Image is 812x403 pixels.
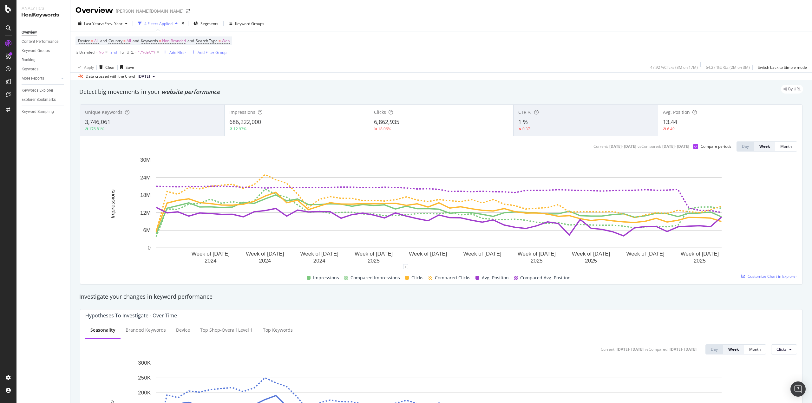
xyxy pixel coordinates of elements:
[670,347,697,352] div: [DATE] - [DATE]
[134,49,137,55] span: =
[681,251,719,257] text: Week of [DATE]
[75,5,113,16] div: Overview
[520,274,571,282] span: Compared Avg. Position
[127,36,131,45] span: All
[22,57,66,63] a: Ranking
[22,48,66,54] a: Keyword Groups
[522,126,530,132] div: 0.37
[100,38,107,43] span: and
[313,258,325,264] text: 2024
[776,347,787,352] span: Clicks
[198,50,226,55] div: Add Filter Group
[116,8,184,14] div: [PERSON_NAME][DOMAIN_NAME]
[662,144,689,149] div: [DATE] - [DATE]
[229,118,261,126] span: 686,222,000
[219,38,221,43] span: =
[411,274,423,282] span: Clicks
[650,65,698,70] div: 47.92 % Clicks ( 8M on 17M )
[200,21,218,26] span: Segments
[159,38,161,43] span: =
[226,18,267,29] button: Keyword Groups
[126,65,134,70] div: Save
[140,157,151,163] text: 30M
[663,109,690,115] span: Avg. Position
[780,144,792,149] div: Month
[617,347,644,352] div: [DATE] - [DATE]
[518,251,556,257] text: Week of [DATE]
[84,65,94,70] div: Apply
[22,66,38,73] div: Keywords
[728,347,739,352] div: Week
[140,192,151,198] text: 18M
[601,347,615,352] div: Current:
[759,144,770,149] div: Week
[90,327,115,333] div: Seasonality
[572,251,610,257] text: Week of [DATE]
[663,118,677,126] span: 13.44
[176,327,190,333] div: Device
[75,49,95,55] span: Is Branded
[161,49,186,56] button: Add Filter
[300,251,338,257] text: Week of [DATE]
[737,141,754,152] button: Day
[435,274,470,282] span: Compared Clicks
[22,29,66,36] a: Overview
[741,274,797,279] a: Customize Chart in Explorer
[187,38,194,43] span: and
[91,38,93,43] span: =
[180,20,186,27] div: times
[97,62,115,72] button: Clear
[744,344,766,354] button: Month
[135,18,180,29] button: 4 Filters Applied
[186,9,190,13] div: arrow-right-arrow-left
[140,210,151,216] text: 12M
[135,73,158,80] button: [DATE]
[409,251,447,257] text: Week of [DATE]
[531,258,543,264] text: 2025
[378,126,391,132] div: 18.06%
[85,157,792,267] svg: A chart.
[755,62,807,72] button: Switch back to Simple mode
[758,65,807,70] div: Switch back to Simple mode
[609,144,636,149] div: [DATE] - [DATE]
[706,65,750,70] div: 64.27 % URLs ( 2M on 3M )
[626,251,664,257] text: Week of [DATE]
[711,347,718,352] div: Day
[126,327,166,333] div: Branded Keywords
[463,251,501,257] text: Week of [DATE]
[85,312,177,319] div: Hypotheses to Investigate - Over Time
[85,118,110,126] span: 3,746,061
[22,5,65,11] div: Analytics
[78,38,90,43] span: Device
[110,49,117,55] button: and
[313,274,339,282] span: Impressions
[374,109,386,115] span: Clicks
[585,258,597,264] text: 2025
[22,38,58,45] div: Content Performance
[518,118,528,126] span: 1 %
[235,21,264,26] div: Keyword Groups
[22,87,66,94] a: Keywords Explorer
[144,21,173,26] div: 4 Filters Applied
[22,29,37,36] div: Overview
[141,38,158,43] span: Keywords
[22,108,66,115] a: Keyword Sampling
[105,65,115,70] div: Clear
[110,189,116,218] text: Impressions
[593,144,608,149] div: Current:
[749,347,761,352] div: Month
[101,21,122,26] span: vs Prev. Year
[701,144,731,149] div: Compare periods
[263,327,293,333] div: Top Keywords
[790,381,806,397] div: Open Intercom Messenger
[355,251,393,257] text: Week of [DATE]
[482,274,509,282] span: Avg. Position
[22,75,44,82] div: More Reports
[95,49,98,55] span: =
[133,38,139,43] span: and
[259,258,271,264] text: 2024
[788,87,801,91] span: By URL
[138,360,151,366] text: 300K
[189,49,226,56] button: Add Filter Group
